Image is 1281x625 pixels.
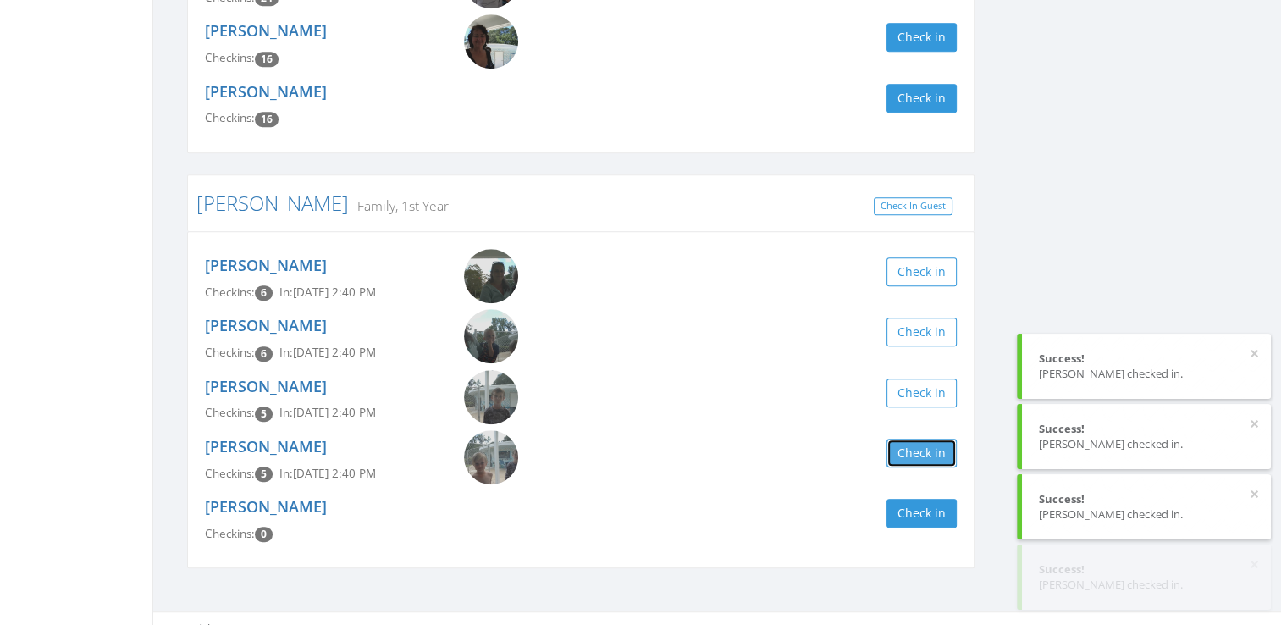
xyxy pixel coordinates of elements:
[464,430,518,484] img: William_Kimball.png
[1250,346,1259,362] button: ×
[279,285,376,300] span: In: [DATE] 2:40 PM
[874,197,952,215] a: Check In Guest
[205,436,327,456] a: [PERSON_NAME]
[886,499,957,528] button: Check in
[279,405,376,420] span: In: [DATE] 2:40 PM
[255,407,273,422] span: Checkin count
[205,255,327,275] a: [PERSON_NAME]
[886,439,957,467] button: Check in
[205,315,327,335] a: [PERSON_NAME]
[886,379,957,407] button: Check in
[1039,366,1254,382] div: [PERSON_NAME] checked in.
[255,112,279,127] span: Checkin count
[1250,486,1259,503] button: ×
[1250,556,1259,573] button: ×
[1039,351,1254,367] div: Success!
[1039,491,1254,507] div: Success!
[205,345,255,360] span: Checkins:
[349,196,449,215] small: Family, 1st Year
[279,345,376,360] span: In: [DATE] 2:40 PM
[1039,421,1254,437] div: Success!
[1039,436,1254,452] div: [PERSON_NAME] checked in.
[205,50,255,65] span: Checkins:
[1039,506,1254,523] div: [PERSON_NAME] checked in.
[886,23,957,52] button: Check in
[886,318,957,346] button: Check in
[464,14,518,69] img: Dueanna_Richardson.png
[1039,577,1254,593] div: [PERSON_NAME] checked in.
[205,376,327,396] a: [PERSON_NAME]
[255,467,273,482] span: Checkin count
[205,20,327,41] a: [PERSON_NAME]
[886,84,957,113] button: Check in
[464,370,518,424] img: Theodore_Kimball.png
[464,309,518,363] img: Owen_Kimball.png
[255,52,279,67] span: Checkin count
[255,346,273,362] span: Checkin count
[1250,416,1259,433] button: ×
[205,110,255,125] span: Checkins:
[205,285,255,300] span: Checkins:
[886,257,957,286] button: Check in
[279,466,376,481] span: In: [DATE] 2:40 PM
[205,496,327,517] a: [PERSON_NAME]
[1039,561,1254,578] div: Success!
[255,285,273,301] span: Checkin count
[205,526,255,541] span: Checkins:
[196,189,349,217] a: [PERSON_NAME]
[255,527,273,542] span: Checkin count
[464,249,518,303] img: Catherine_Rich.png
[205,81,327,102] a: [PERSON_NAME]
[205,405,255,420] span: Checkins:
[205,466,255,481] span: Checkins:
